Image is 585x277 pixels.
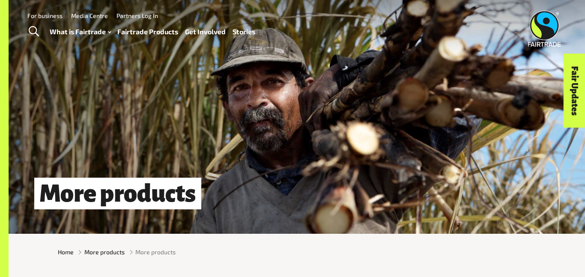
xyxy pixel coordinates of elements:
[50,26,111,38] a: What is Fairtrade
[528,11,561,47] img: Fairtrade Australia New Zealand logo
[233,26,255,38] a: Stories
[23,21,44,42] a: Toggle Search
[135,247,176,256] span: More products
[116,12,158,19] a: Partners Log In
[27,12,63,19] a: For business
[58,247,74,256] a: Home
[84,247,125,256] a: More products
[34,178,201,209] h1: More products
[185,26,226,38] a: Get Involved
[71,12,108,19] a: Media Centre
[117,26,178,38] a: Fairtrade Products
